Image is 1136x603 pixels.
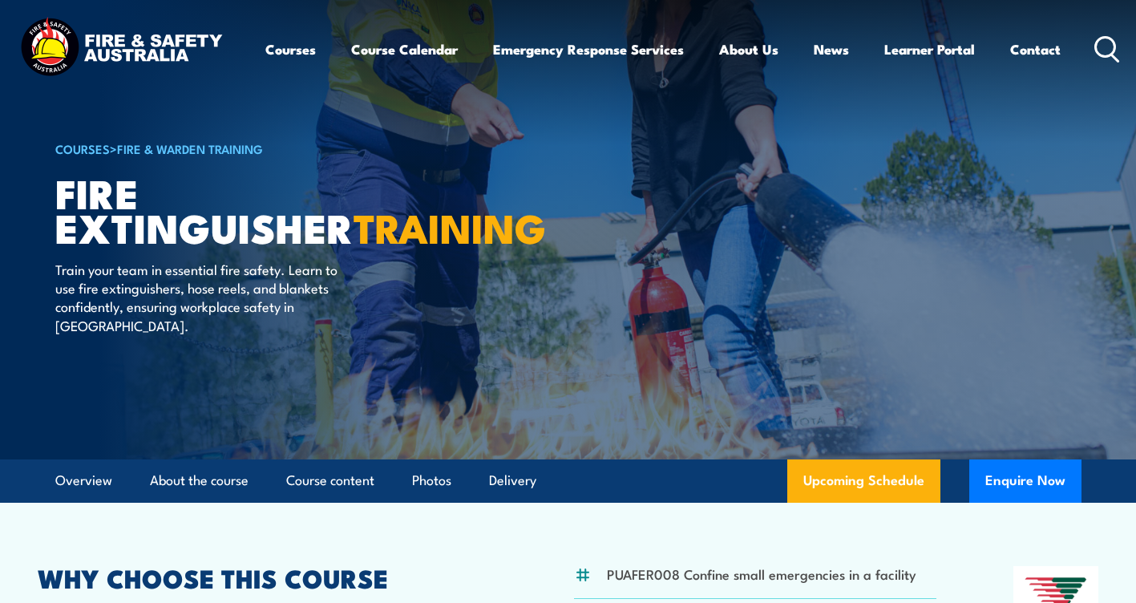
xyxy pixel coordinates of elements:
a: Course content [286,459,374,502]
a: Contact [1010,28,1061,71]
h2: WHY CHOOSE THIS COURSE [38,566,498,589]
a: Learner Portal [884,28,975,71]
a: Courses [265,28,316,71]
strong: TRAINING [354,196,546,257]
h6: > [55,139,451,158]
a: About Us [719,28,778,71]
li: PUAFER008 Confine small emergencies in a facility [607,565,916,583]
p: Train your team in essential fire safety. Learn to use fire extinguishers, hose reels, and blanke... [55,260,348,335]
h1: Fire Extinguisher [55,175,451,244]
a: COURSES [55,140,110,157]
a: Upcoming Schedule [787,459,940,503]
a: Overview [55,459,112,502]
a: About the course [150,459,249,502]
a: Course Calendar [351,28,458,71]
a: Fire & Warden Training [117,140,263,157]
a: Delivery [489,459,536,502]
button: Enquire Now [969,459,1081,503]
a: News [814,28,849,71]
a: Emergency Response Services [493,28,684,71]
a: Photos [412,459,451,502]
